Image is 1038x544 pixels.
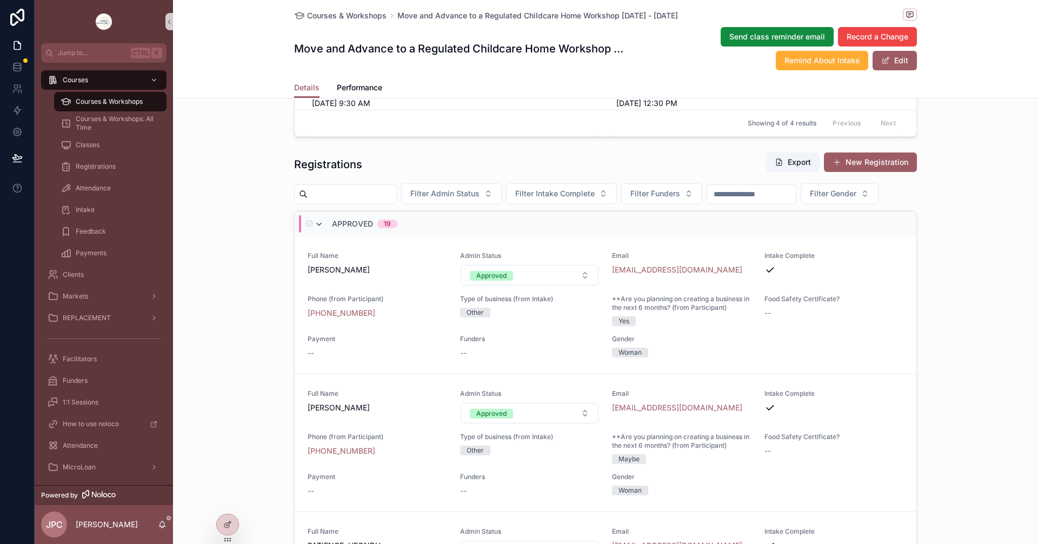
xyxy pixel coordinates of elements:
span: Email [612,251,751,260]
a: Courses & Workshops [54,92,167,111]
span: Filter Admin Status [410,188,480,199]
span: Email [612,527,751,536]
div: Woman [618,348,642,357]
span: Courses & Workshops [307,10,387,21]
button: Select Button [461,265,599,286]
span: -- [460,348,467,359]
span: Food Safety Certificate? [764,295,904,303]
div: Approved [476,409,507,419]
a: Clients [41,265,167,284]
span: -- [308,348,314,359]
span: Powered by [41,491,78,500]
a: [PHONE_NUMBER] [308,446,375,456]
span: -- [764,308,771,319]
span: [DATE] 12:30 PM [616,98,899,109]
button: Jump to...CtrlK [41,43,167,63]
a: Payments [54,243,167,263]
a: Funders [41,371,167,390]
a: Details [294,78,320,98]
span: Record a Change [847,31,908,42]
span: Funders [63,376,88,385]
div: Maybe [618,454,640,464]
span: Approved [332,218,373,229]
button: Select Button [461,403,599,423]
a: Full Name[PERSON_NAME]Admin StatusSelect ButtonEmail[EMAIL_ADDRESS][DOMAIN_NAME]Intake CompletePh... [295,374,916,512]
span: Courses & Workshops [76,97,143,106]
span: Markets [63,292,88,301]
span: Admin Status [460,527,600,536]
span: Gender [612,335,751,343]
span: Payment [308,335,447,343]
span: Payment [308,473,447,481]
span: Registrations [76,162,116,171]
a: Courses & Workshops: All Time [54,114,167,133]
span: Phone (from Participant) [308,295,447,303]
span: Admin Status [460,389,600,398]
span: Full Name [308,527,447,536]
a: Attendance [41,436,167,455]
button: Edit [873,51,917,70]
span: K [152,49,161,57]
span: Attendance [76,184,111,193]
span: Filter Intake Complete [515,188,595,199]
div: Other [467,308,484,317]
div: Approved [476,271,507,281]
span: Filter Funders [630,188,680,199]
span: Phone (from Participant) [308,433,447,441]
span: Send class reminder email [729,31,825,42]
span: Performance [337,82,382,93]
span: 1:1 Sessions [63,398,98,407]
div: scrollable content [35,63,173,485]
button: Export [766,152,820,172]
span: Classes [76,141,99,149]
a: Full Name[PERSON_NAME]Admin StatusSelect ButtonEmail[EMAIL_ADDRESS][DOMAIN_NAME]Intake CompletePh... [295,236,916,374]
button: Select Button [401,183,502,204]
span: Type of business (from Intake) [460,295,600,303]
span: **Are you planning on creating a business in the next 6 months? (from Participant) [612,433,751,450]
span: Courses & Workshops: All Time [76,115,156,132]
div: 19 [384,220,391,228]
span: Funders [460,335,600,343]
span: [DATE] 9:30 AM [312,98,595,109]
a: Markets [41,287,167,306]
span: Ctrl [131,48,150,58]
span: Jump to... [58,49,127,57]
button: Record a Change [838,27,917,47]
span: Food Safety Certificate? [764,433,904,441]
span: Intake Complete [764,527,904,536]
span: Facilitators [63,355,97,363]
span: Feedback [76,227,106,236]
a: Registrations [54,157,167,176]
span: Details [294,82,320,93]
img: App logo [95,13,112,30]
a: 1:1 Sessions [41,393,167,412]
button: Select Button [621,183,702,204]
a: [EMAIL_ADDRESS][DOMAIN_NAME] [612,264,742,275]
button: Select Button [506,183,617,204]
a: [PHONE_NUMBER] [308,308,375,319]
a: Powered by [35,485,173,505]
span: Email [612,389,751,398]
span: How to use noloco [63,420,119,428]
a: [EMAIL_ADDRESS][DOMAIN_NAME] [612,402,742,413]
span: Intake Complete [764,389,904,398]
button: New Registration [824,152,917,172]
span: [PERSON_NAME] [308,402,447,413]
span: **Are you planning on creating a business in the next 6 months? (from Participant) [612,295,751,312]
span: Filter Gender [810,188,856,199]
a: Feedback [54,222,167,241]
div: Other [467,446,484,455]
h1: Registrations [294,157,362,172]
span: Payments [76,249,107,257]
a: Courses [41,70,167,90]
button: Send class reminder email [721,27,834,47]
span: Showing 4 of 4 results [748,119,816,128]
h1: Move and Advance to a Regulated Childcare Home Workshop [DATE] - [DATE] [294,41,625,56]
a: Facilitators [41,349,167,369]
button: Select Button [801,183,879,204]
span: -- [308,486,314,496]
span: Intake [76,205,95,214]
div: Yes [618,316,629,326]
span: -- [764,446,771,456]
span: MicroLoan [63,463,96,472]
